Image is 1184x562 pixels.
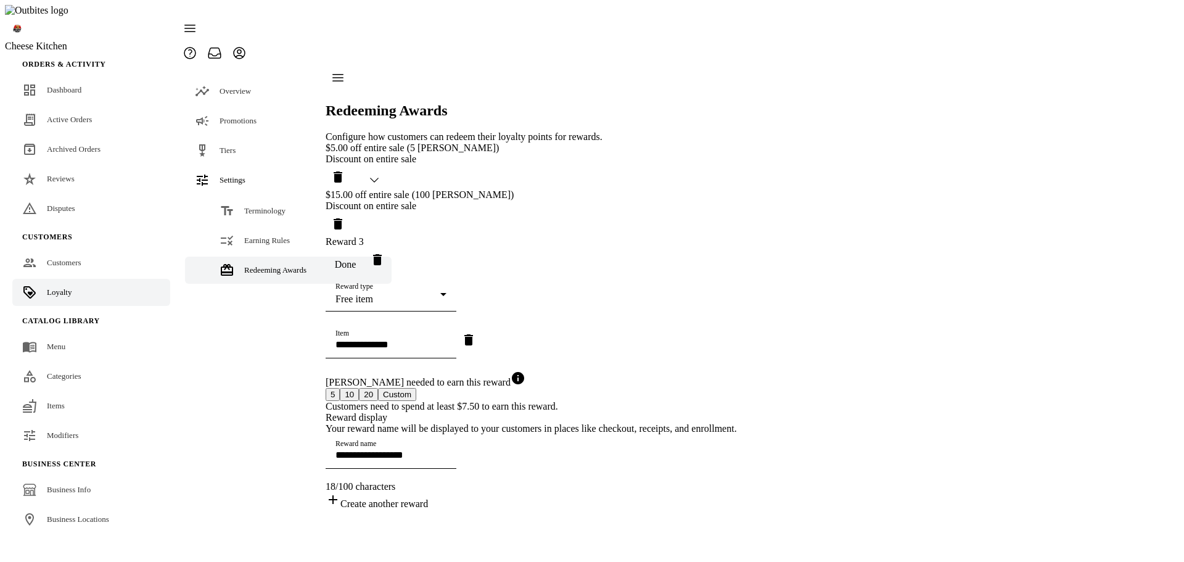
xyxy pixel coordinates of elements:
a: Menu [12,333,170,360]
a: Overview [185,78,392,105]
a: Items [12,392,170,419]
div: 18/100 characters [326,481,737,492]
a: Disputes [12,195,170,222]
span: Terminology [244,206,286,215]
span: Settings [220,175,245,184]
span: Menu [47,342,65,351]
span: Customers [22,233,72,241]
a: Active Orders [12,106,170,133]
a: Dashboard [12,76,170,104]
span: Items [47,401,65,410]
span: Business Locations [47,514,109,524]
a: Promotions [185,107,392,134]
span: Overview [220,86,251,96]
a: Categories [12,363,170,390]
a: Business Locations [12,506,170,533]
a: Archived Orders [12,136,170,163]
span: Business Info [47,485,91,494]
span: Promotions [220,116,257,125]
a: Modifiers [12,422,170,449]
span: Categories [47,371,81,381]
a: Earning Rules [185,227,392,254]
span: Customers [47,258,81,267]
div: Reward display [326,412,737,423]
span: Active Orders [47,115,92,124]
div: $15.00 off entire sale (100 [PERSON_NAME]) [326,189,737,200]
span: Business Center [22,460,96,468]
span: Dashboard [47,85,81,94]
a: Business Info [12,476,170,503]
img: Outbites logo [5,5,68,16]
h2: Redeeming Awards [326,102,737,119]
span: Redeeming Awards [244,265,306,275]
div: Discount on entire sale [326,154,737,165]
a: Reviews [12,165,170,192]
div: $5.00 off entire sale (5 [PERSON_NAME]) [326,143,737,154]
span: Tiers [220,146,236,155]
a: Loyalty [12,279,170,306]
a: Redeeming Awards [185,257,392,284]
div: Discount on entire sale [326,200,737,212]
div: Configure how customers can redeem their loyalty points for rewards. [326,131,737,143]
span: Archived Orders [47,144,101,154]
button: Remove item [456,328,481,352]
a: Terminology [185,197,392,225]
div: Your reward name will be displayed to your customers in places like checkout, receipts, and enrol... [326,423,737,434]
div: Customers need to spend at least $7.50 to earn this reward. [326,401,737,412]
span: Earning Rules [244,236,290,245]
span: Catalog Library [22,316,100,325]
div: Reward 3 [326,236,737,247]
div: Create another reward [326,492,737,510]
span: Reviews [47,174,75,183]
span: Modifiers [47,431,78,440]
a: Tiers [185,137,392,164]
div: [PERSON_NAME] needed to earn this reward [326,371,737,388]
span: Orders & Activity [22,60,106,68]
span: Loyalty [47,287,72,297]
a: Customers [12,249,170,276]
span: Disputes [47,204,75,213]
div: Cheese Kitchen [5,41,178,52]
